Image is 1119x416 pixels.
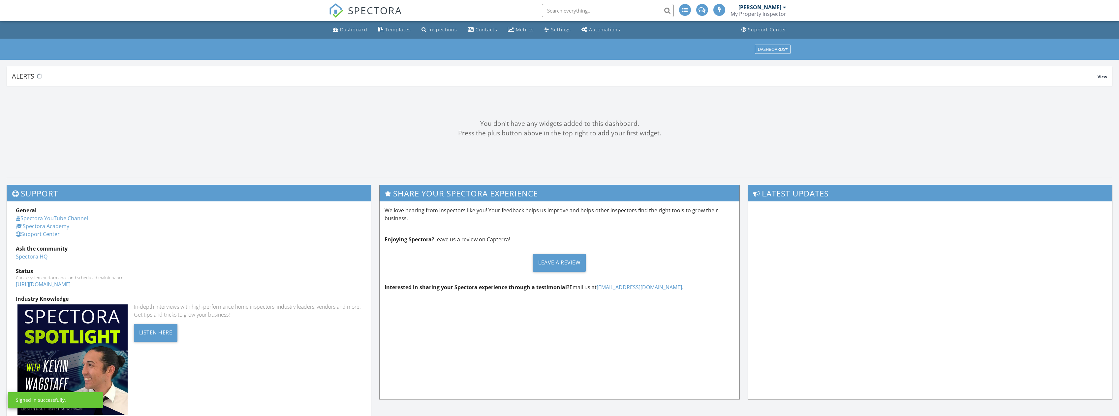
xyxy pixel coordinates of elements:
[17,304,128,415] img: Spectoraspolightmain
[134,324,178,342] div: Listen Here
[16,275,362,280] div: Check system performance and scheduled maintenance.
[16,223,69,230] a: Spectora Academy
[329,9,402,23] a: SPECTORA
[385,283,735,291] p: Email us at .
[542,24,574,36] a: Settings
[16,397,66,403] div: Signed in successfully.
[579,24,623,36] a: Automations (Advanced)
[505,24,537,36] a: Metrics
[419,24,460,36] a: Inspections
[348,3,402,17] span: SPECTORA
[385,235,735,243] p: Leave us a review on Capterra!
[16,281,71,288] a: [URL][DOMAIN_NAME]
[134,303,362,319] div: In-depth interviews with high-performance home inspectors, industry leaders, vendors and more. Ge...
[16,215,88,222] a: Spectora YouTube Channel
[329,3,343,18] img: The Best Home Inspection Software - Spectora
[134,329,178,336] a: Listen Here
[516,26,534,33] div: Metrics
[589,26,620,33] div: Automations
[748,185,1112,201] h3: Latest Updates
[758,47,788,52] div: Dashboards
[1098,74,1107,80] span: View
[385,206,735,222] p: We love hearing from inspectors like you! Your feedback helps us improve and helps other inspecto...
[385,249,735,277] a: Leave a Review
[7,128,1112,138] div: Press the plus button above in the top right to add your first widget.
[380,185,740,201] h3: Share Your Spectora Experience
[340,26,367,33] div: Dashboard
[375,24,414,36] a: Templates
[542,4,674,17] input: Search everything...
[533,254,586,272] div: Leave a Review
[385,236,434,243] strong: Enjoying Spectora?
[12,72,1098,81] div: Alerts
[16,230,60,238] a: Support Center
[738,4,781,11] div: [PERSON_NAME]
[428,26,457,33] div: Inspections
[465,24,500,36] a: Contacts
[755,45,791,54] button: Dashboards
[385,284,570,291] strong: Interested in sharing your Spectora experience through a testimonial?
[330,24,370,36] a: Dashboard
[476,26,497,33] div: Contacts
[16,207,37,214] strong: General
[16,295,362,303] div: Industry Knowledge
[551,26,571,33] div: Settings
[16,253,47,260] a: Spectora HQ
[385,26,411,33] div: Templates
[748,26,787,33] div: Support Center
[730,11,786,17] div: My Property Inspector
[7,119,1112,128] div: You don't have any widgets added to this dashboard.
[597,284,682,291] a: [EMAIL_ADDRESS][DOMAIN_NAME]
[16,267,362,275] div: Status
[739,24,789,36] a: Support Center
[7,185,371,201] h3: Support
[16,245,362,253] div: Ask the community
